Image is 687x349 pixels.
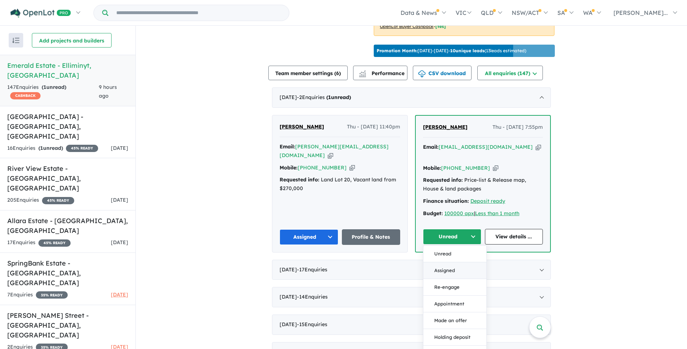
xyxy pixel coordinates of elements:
[42,84,66,90] strong: ( unread)
[435,24,446,29] span: [Yes]
[377,48,526,54] p: [DATE] - [DATE] - ( 13 leads estimated)
[423,312,486,329] button: Made an offer
[10,92,41,99] span: CASHBACK
[272,287,551,307] div: [DATE]
[38,239,71,247] span: 45 % READY
[7,291,68,299] div: 7 Enquir ies
[423,177,463,183] strong: Requested info:
[418,70,426,78] img: download icon
[36,291,68,299] span: 35 % READY
[38,145,63,151] strong: ( unread)
[7,83,99,100] div: 147 Enquir ies
[360,70,405,77] span: Performance
[7,112,128,141] h5: [GEOGRAPHIC_DATA] - [GEOGRAPHIC_DATA] , [GEOGRAPHIC_DATA]
[359,73,366,77] img: bar-chart.svg
[297,321,327,328] span: - 15 Enquir ies
[613,9,668,16] span: [PERSON_NAME]...
[297,293,328,300] span: - 14 Enquir ies
[110,5,288,21] input: Try estate name, suburb, builder or developer
[423,123,468,132] a: [PERSON_NAME]
[423,279,486,296] button: Re-engage
[326,94,351,100] strong: ( unread)
[423,262,486,279] button: Assigned
[7,311,128,340] h5: [PERSON_NAME] Street - [GEOGRAPHIC_DATA] , [GEOGRAPHIC_DATA]
[111,291,128,298] span: [DATE]
[297,94,351,100] span: - 2 Enquir ies
[493,164,498,172] button: Copy
[423,124,468,130] span: [PERSON_NAME]
[280,176,319,183] strong: Requested info:
[475,210,519,217] a: Less than 1 month
[280,176,400,193] div: Land Lot 20, Vacant land from $270,000
[423,165,441,171] strong: Mobile:
[280,123,324,130] span: [PERSON_NAME]
[32,33,112,48] button: Add projects and builders
[7,216,128,235] h5: Allara Estate - [GEOGRAPHIC_DATA] , [GEOGRAPHIC_DATA]
[423,144,439,150] strong: Email:
[280,143,389,159] a: [PERSON_NAME][EMAIL_ADDRESS][DOMAIN_NAME]
[380,24,433,29] u: OpenLot Buyer Cashback
[423,209,543,218] div: |
[12,38,20,43] img: sort.svg
[280,123,324,131] a: [PERSON_NAME]
[536,143,541,151] button: Copy
[450,48,485,53] b: 10 unique leads
[272,315,551,335] div: [DATE]
[298,164,347,171] a: [PHONE_NUMBER]
[423,210,443,217] strong: Budget:
[111,197,128,203] span: [DATE]
[7,164,128,193] h5: River View Estate - [GEOGRAPHIC_DATA] , [GEOGRAPHIC_DATA]
[377,48,418,53] b: Promotion Month:
[423,229,481,245] button: Unread
[328,94,331,100] span: 1
[11,9,71,18] img: Openlot PRO Logo White
[280,143,295,150] strong: Email:
[349,164,355,172] button: Copy
[359,70,366,74] img: line-chart.svg
[477,66,543,80] button: All enquiries (147)
[328,152,333,159] button: Copy
[336,70,339,77] span: 6
[423,246,486,262] button: Unread
[66,145,98,152] span: 45 % READY
[42,197,74,204] span: 45 % READY
[441,165,490,171] a: [PHONE_NUMBER]
[272,260,551,280] div: [DATE]
[423,176,543,193] div: Price-list & Release map, House & land packages
[7,144,98,153] div: 16 Enquir ies
[7,238,71,247] div: 17 Enquir ies
[280,229,338,245] button: Assigned
[444,210,474,217] a: 100000 apx
[111,145,128,151] span: [DATE]
[297,266,327,273] span: - 17 Enquir ies
[423,198,469,204] strong: Finance situation:
[280,164,298,171] strong: Mobile:
[7,196,74,205] div: 205 Enquir ies
[423,329,486,346] button: Holding deposit
[485,229,543,245] a: View details ...
[7,61,128,80] h5: Emerald Estate - Elliminyt , [GEOGRAPHIC_DATA]
[99,84,117,99] span: 9 hours ago
[493,123,543,132] span: Thu - [DATE] 7:55pm
[342,229,401,245] a: Profile & Notes
[272,87,551,108] div: [DATE]
[347,123,400,131] span: Thu - [DATE] 11:40pm
[43,84,46,90] span: 1
[439,144,533,150] a: [EMAIL_ADDRESS][DOMAIN_NAME]
[268,66,348,80] button: Team member settings (6)
[423,296,486,312] button: Appointment
[353,66,407,80] button: Performance
[413,66,472,80] button: CSV download
[7,258,128,288] h5: SpringBank Estate - [GEOGRAPHIC_DATA] , [GEOGRAPHIC_DATA]
[470,198,505,204] a: Deposit ready
[40,145,43,151] span: 1
[111,239,128,246] span: [DATE]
